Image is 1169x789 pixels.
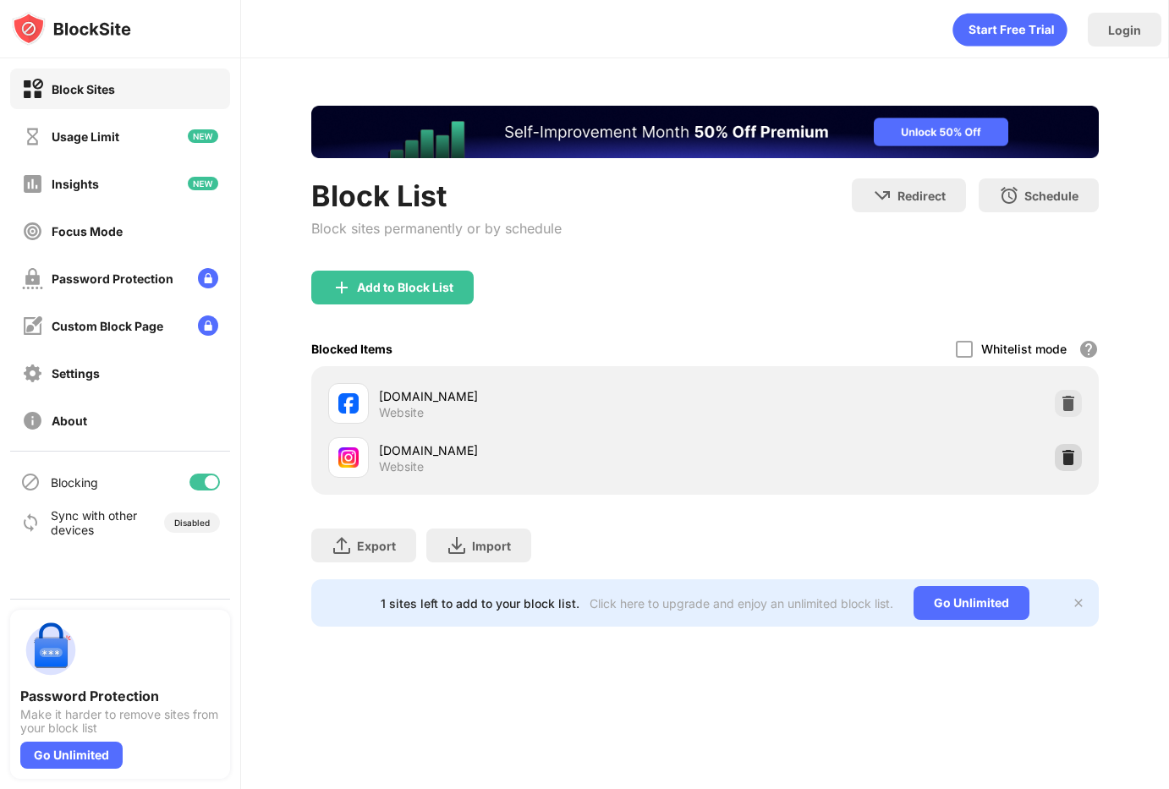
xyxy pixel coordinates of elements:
img: customize-block-page-off.svg [22,315,43,337]
img: lock-menu.svg [198,268,218,288]
img: new-icon.svg [188,177,218,190]
div: 1 sites left to add to your block list. [381,596,579,611]
img: settings-off.svg [22,363,43,384]
div: About [52,414,87,428]
div: Password Protection [52,271,173,286]
img: block-on.svg [22,79,43,100]
div: Website [379,405,424,420]
img: logo-blocksite.svg [12,12,131,46]
div: Export [357,539,396,553]
div: Block Sites [52,82,115,96]
div: Add to Block List [357,281,453,294]
div: Import [472,539,511,553]
div: Website [379,459,424,474]
div: Insights [52,177,99,191]
div: Login [1108,23,1141,37]
div: [DOMAIN_NAME] [379,387,705,405]
div: Sync with other devices [51,508,138,537]
img: push-password-protection.svg [20,620,81,681]
img: favicons [338,393,359,414]
div: Disabled [174,518,210,528]
div: Settings [52,366,100,381]
div: Password Protection [20,688,220,704]
img: lock-menu.svg [198,315,218,336]
img: favicons [338,447,359,468]
div: Usage Limit [52,129,119,144]
div: [DOMAIN_NAME] [379,441,705,459]
div: Schedule [1024,189,1078,203]
div: Focus Mode [52,224,123,238]
div: Go Unlimited [914,586,1029,620]
img: new-icon.svg [188,129,218,143]
div: Whitelist mode [981,342,1067,356]
iframe: Banner [311,106,1099,158]
div: animation [952,13,1067,47]
img: sync-icon.svg [20,512,41,533]
div: Redirect [897,189,946,203]
img: blocking-icon.svg [20,472,41,492]
div: Click here to upgrade and enjoy an unlimited block list. [590,596,893,611]
img: time-usage-off.svg [22,126,43,147]
img: x-button.svg [1072,596,1085,610]
div: Make it harder to remove sites from your block list [20,708,220,735]
img: insights-off.svg [22,173,43,195]
img: about-off.svg [22,410,43,431]
img: focus-off.svg [22,221,43,242]
img: password-protection-off.svg [22,268,43,289]
div: Block sites permanently or by schedule [311,220,562,237]
div: Blocked Items [311,342,392,356]
div: Blocking [51,475,98,490]
div: Go Unlimited [20,742,123,769]
div: Custom Block Page [52,319,163,333]
div: Block List [311,178,562,213]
